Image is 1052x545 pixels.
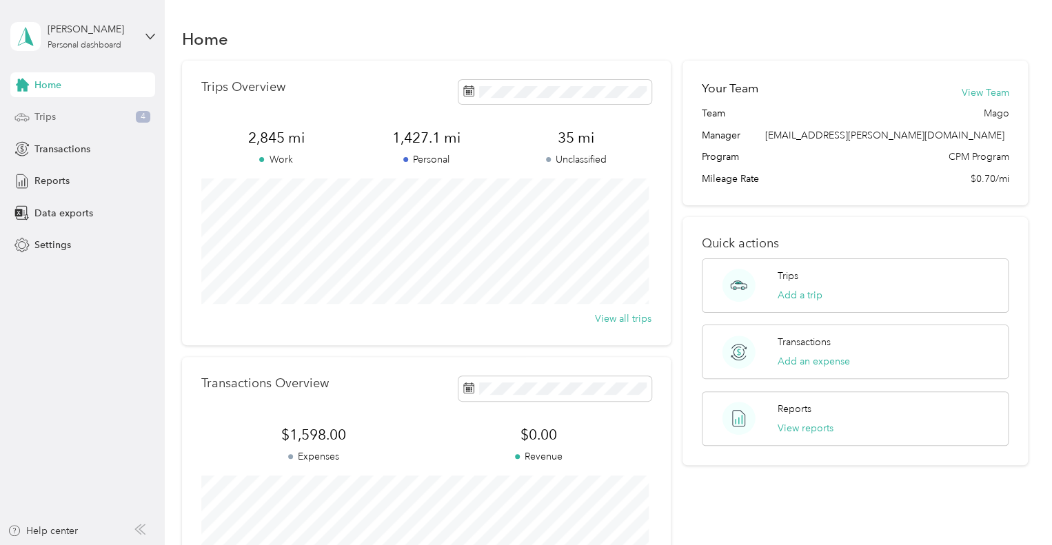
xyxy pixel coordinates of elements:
button: Help center [8,524,78,538]
p: Revenue [426,449,651,464]
p: Work [201,152,352,167]
h2: Your Team [702,80,758,97]
div: Personal dashboard [48,41,121,50]
span: Team [702,106,725,121]
span: Transactions [34,142,90,156]
p: Transactions Overview [201,376,329,391]
span: $0.00 [426,425,651,444]
span: Mileage Rate [702,172,759,186]
span: 1,427.1 mi [351,128,501,147]
span: Mago [983,106,1009,121]
button: View reports [778,421,833,435]
p: Trips [778,269,798,283]
span: Reports [34,174,70,188]
span: 35 mi [501,128,651,147]
span: $0.70/mi [970,172,1009,186]
button: Add a trip [778,288,822,302]
span: Settings [34,238,71,252]
p: Quick actions [702,236,1009,251]
span: $1,598.00 [201,425,426,444]
span: Program [702,150,739,164]
span: Home [34,78,61,92]
span: Data exports [34,206,93,220]
p: Transactions [778,335,831,349]
div: [PERSON_NAME] [48,22,134,37]
h1: Home [182,32,228,46]
span: Trips [34,110,56,124]
p: Reports [778,402,811,416]
span: 4 [136,111,150,123]
span: [EMAIL_ADDRESS][PERSON_NAME][DOMAIN_NAME] [765,130,1004,141]
span: 2,845 mi [201,128,352,147]
span: CPM Program [948,150,1009,164]
button: View Team [961,85,1009,100]
button: Add an expense [778,354,850,369]
p: Personal [351,152,501,167]
p: Trips Overview [201,80,285,94]
button: View all trips [595,311,651,326]
span: Manager [702,128,740,143]
p: Unclassified [501,152,651,167]
iframe: Everlance-gr Chat Button Frame [975,468,1052,545]
p: Expenses [201,449,426,464]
